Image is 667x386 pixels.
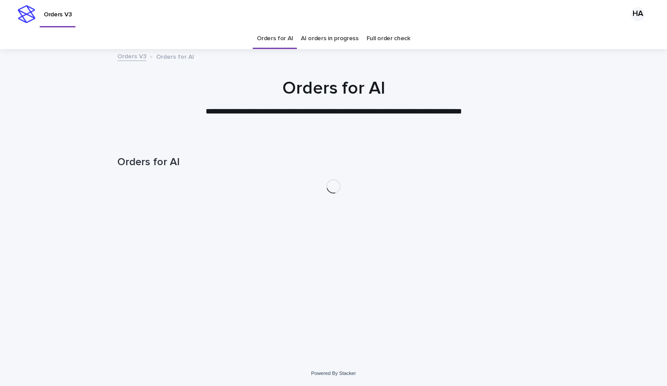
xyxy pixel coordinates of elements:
img: stacker-logo-s-only.png [18,5,35,23]
a: Orders for AI [257,28,293,49]
a: Orders V3 [117,51,146,61]
p: Orders for AI [156,51,194,61]
h1: Orders for AI [117,156,550,169]
a: Powered By Stacker [311,371,356,376]
a: Full order check [367,28,410,49]
a: AI orders in progress [301,28,359,49]
h1: Orders for AI [117,78,550,99]
div: HA [631,7,645,21]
